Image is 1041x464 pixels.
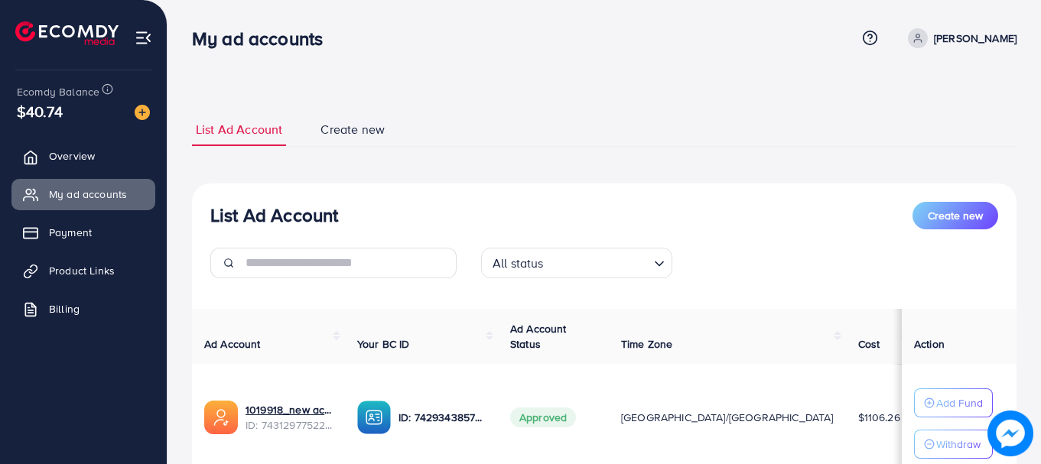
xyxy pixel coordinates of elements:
div: Search for option [481,248,672,278]
span: Cost [858,336,880,352]
span: Ecomdy Balance [17,84,99,99]
img: ic-ads-acc.e4c84228.svg [204,401,238,434]
input: Search for option [548,249,648,274]
img: menu [135,29,152,47]
h3: My ad accounts [192,28,335,50]
img: logo [15,21,119,45]
p: [PERSON_NAME] [934,29,1017,47]
span: List Ad Account [196,121,282,138]
span: Your BC ID [357,336,410,352]
div: <span class='underline'>1019918_new account_1730233853886</span></br>7431297752254136337 [246,402,333,433]
span: ID: 7431297752254136337 [246,417,333,433]
span: Billing [49,301,80,316]
p: ID: 7429343857306927105 [399,408,486,427]
img: image [987,410,1033,456]
img: ic-ba-acc.ded83a64.svg [357,401,391,434]
span: My ad accounts [49,187,127,202]
a: Payment [11,217,155,248]
button: Withdraw [914,430,993,459]
a: [PERSON_NAME] [902,28,1017,48]
span: $1106.26 [858,410,900,425]
span: Create new [320,121,385,138]
span: [GEOGRAPHIC_DATA]/[GEOGRAPHIC_DATA] [621,410,834,425]
a: 1019918_new account_1730233853886 [246,402,333,417]
span: Ad Account Status [510,321,567,352]
span: $40.74 [17,100,63,122]
a: Product Links [11,255,155,286]
img: image [135,105,150,120]
span: All status [490,252,547,274]
span: Overview [49,148,95,164]
span: Ad Account [204,336,261,352]
h3: List Ad Account [210,204,338,226]
span: Action [914,336,945,352]
span: Time Zone [621,336,672,352]
span: Approved [510,407,576,427]
span: Product Links [49,263,115,278]
span: Create new [928,208,983,223]
p: Add Fund [936,394,983,412]
button: Add Fund [914,388,993,417]
button: Create new [913,202,998,229]
a: Overview [11,141,155,171]
p: Withdraw [936,435,981,453]
a: Billing [11,294,155,324]
a: My ad accounts [11,179,155,209]
span: Payment [49,225,92,240]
